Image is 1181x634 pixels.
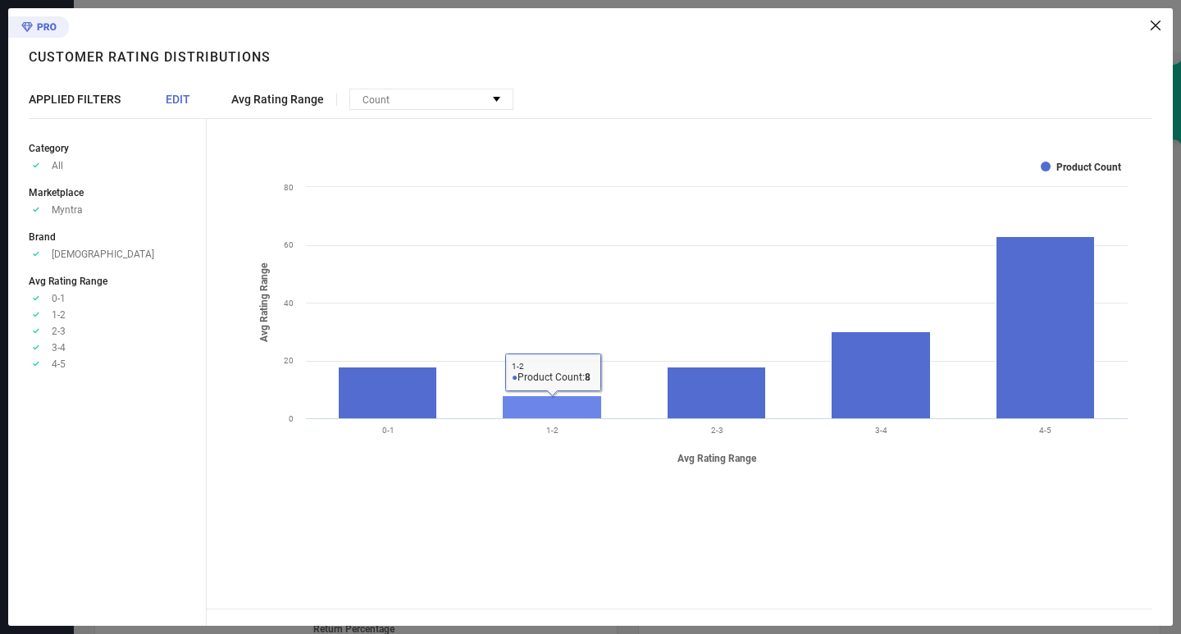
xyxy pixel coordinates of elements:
text: 0-1 [382,426,394,435]
text: 20 [284,356,294,365]
span: [DEMOGRAPHIC_DATA] [52,249,154,260]
text: 2-3 [711,426,723,435]
text: 80 [284,183,294,192]
span: 2-3 [52,326,66,337]
span: Avg Rating Range [29,276,107,287]
span: Myntra [52,204,83,216]
span: Brand [29,231,56,243]
span: Marketplace [29,187,84,198]
text: 1-2 [546,426,559,435]
tspan: Avg Rating Range [258,262,270,342]
text: 3-4 [875,426,887,435]
span: Category [29,143,69,154]
span: 0-1 [52,293,66,304]
text: 60 [284,240,294,249]
span: APPLIED FILTERS [29,93,121,106]
span: Count [363,94,390,106]
span: All [52,160,63,171]
text: 0 [289,414,294,423]
h1: Customer rating distributions [29,49,271,65]
span: EDIT [166,93,190,106]
text: 40 [284,299,294,308]
div: Premium [8,16,69,41]
span: Avg Rating Range [231,93,324,106]
tspan: Avg Rating Range [677,453,757,464]
span: 1-2 [52,309,66,321]
span: 3-4 [52,342,66,353]
text: Product Count [1056,162,1121,173]
span: 4-5 [52,358,66,370]
text: 4-5 [1039,426,1051,435]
